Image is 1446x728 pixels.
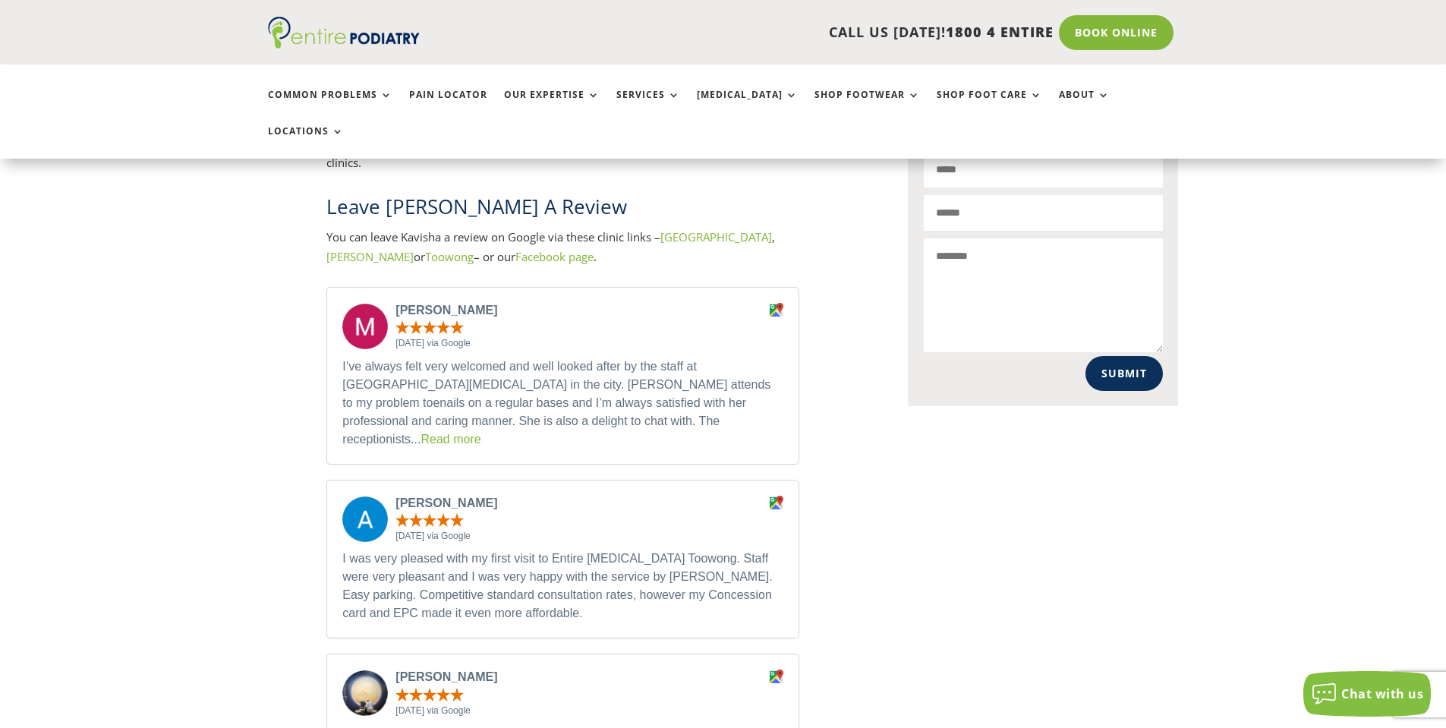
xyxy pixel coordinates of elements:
[1341,685,1423,702] span: Chat with us
[697,90,798,122] a: [MEDICAL_DATA]
[268,126,344,159] a: Locations
[342,550,783,622] p: I was very pleased with my first visit to Entire [MEDICAL_DATA] Toowong. Staff were very pleasant...
[616,90,680,122] a: Services
[395,338,783,350] span: [DATE] via Google
[409,90,487,122] a: Pain Locator
[395,496,760,512] h3: [PERSON_NAME]
[515,249,594,264] a: Facebook page
[395,531,783,543] span: [DATE] via Google
[395,513,464,527] span: Rated 5
[660,229,772,244] a: [GEOGRAPHIC_DATA]
[268,36,420,52] a: Entire Podiatry
[326,193,799,228] h2: Leave [PERSON_NAME] A Review
[425,249,474,264] a: Toowong
[937,90,1042,122] a: Shop Foot Care
[395,688,464,701] span: Rated 5
[1059,15,1173,50] a: Book Online
[1059,90,1110,122] a: About
[1085,356,1163,391] button: Submit
[395,303,760,319] h3: [PERSON_NAME]
[421,433,480,446] a: Read more
[326,228,799,266] p: You can leave Kavisha a review on Google via these clinic links – , or – or our .
[342,358,783,449] p: I’ve always felt very welcomed and well looked after by the staff at [GEOGRAPHIC_DATA][MEDICAL_DA...
[395,320,464,334] span: Rated 5
[814,90,920,122] a: Shop Footwear
[395,705,783,717] span: [DATE] via Google
[478,23,1054,43] p: CALL US [DATE]!
[268,17,420,49] img: logo (1)
[504,90,600,122] a: Our Expertise
[946,23,1054,41] span: 1800 4 ENTIRE
[326,249,414,264] a: [PERSON_NAME]
[395,670,760,685] h3: [PERSON_NAME]
[1303,671,1431,717] button: Chat with us
[268,90,392,122] a: Common Problems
